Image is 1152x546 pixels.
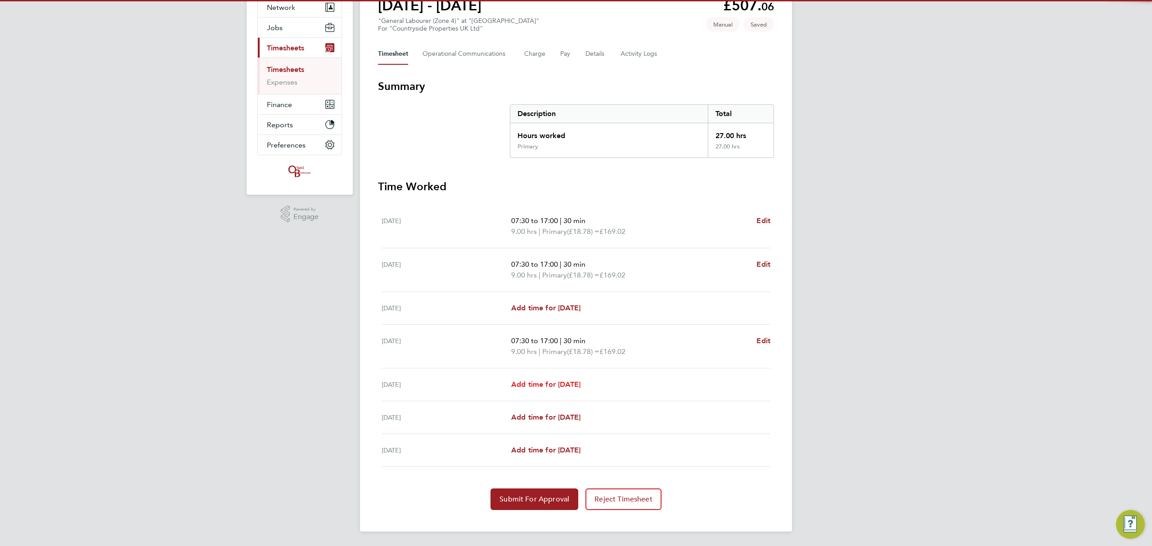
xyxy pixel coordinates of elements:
button: Operational Communications [423,43,510,65]
button: Submit For Approval [490,488,578,510]
button: Preferences [258,135,342,155]
span: Primary [542,270,567,281]
span: Reports [267,121,293,129]
div: For "Countryside Properties UK Ltd" [378,25,539,32]
span: | [539,271,540,279]
div: Hours worked [510,123,708,143]
span: | [560,260,562,269]
span: 07:30 to 17:00 [511,336,558,345]
span: Add time for [DATE] [511,380,580,389]
a: Go to home page [257,164,342,179]
span: Edit [756,336,770,345]
button: Reject Timesheet [585,488,661,510]
span: | [539,227,540,236]
span: 30 min [563,216,585,225]
h3: Time Worked [378,179,774,194]
a: Add time for [DATE] [511,379,580,390]
div: Description [510,105,708,123]
span: Network [267,3,295,12]
a: Edit [756,259,770,270]
span: 30 min [563,260,585,269]
span: (£18.78) = [567,347,599,356]
span: Add time for [DATE] [511,446,580,454]
span: This timesheet is Saved. [743,17,774,32]
div: 27.00 hrs [708,143,774,157]
a: Powered byEngage [281,206,319,223]
div: [DATE] [382,445,511,456]
section: Timesheet [378,79,774,510]
span: £169.02 [599,271,625,279]
span: (£18.78) = [567,271,599,279]
span: (£18.78) = [567,227,599,236]
span: This timesheet was manually created. [706,17,740,32]
button: Pay [560,43,571,65]
span: 9.00 hrs [511,347,537,356]
button: Activity Logs [621,43,658,65]
div: [DATE] [382,412,511,423]
span: Add time for [DATE] [511,304,580,312]
span: 9.00 hrs [511,271,537,279]
div: 27.00 hrs [708,123,774,143]
div: Total [708,105,774,123]
span: Jobs [267,23,283,32]
button: Timesheet [378,43,408,65]
a: Add time for [DATE] [511,303,580,313]
a: Edit [756,215,770,226]
span: 9.00 hrs [511,227,537,236]
span: £169.02 [599,227,625,236]
div: Summary [510,104,774,158]
span: Preferences [267,141,306,149]
span: Edit [756,216,770,225]
span: 07:30 to 17:00 [511,260,558,269]
button: Timesheets [258,38,342,58]
a: Edit [756,336,770,346]
span: 07:30 to 17:00 [511,216,558,225]
div: [DATE] [382,336,511,357]
span: £169.02 [599,347,625,356]
h3: Summary [378,79,774,94]
span: Primary [542,346,567,357]
div: [DATE] [382,379,511,390]
span: Engage [293,213,319,221]
img: oneillandbrennan-logo-retina.png [287,164,313,179]
div: [DATE] [382,215,511,237]
div: Timesheets [258,58,342,94]
span: Powered by [293,206,319,213]
span: | [539,347,540,356]
button: Finance [258,94,342,114]
button: Charge [524,43,546,65]
span: | [560,336,562,345]
a: Timesheets [267,65,304,74]
div: [DATE] [382,303,511,313]
button: Jobs [258,18,342,37]
span: Reject Timesheet [594,495,652,504]
span: Primary [542,226,567,237]
span: 30 min [563,336,585,345]
a: Add time for [DATE] [511,445,580,456]
a: Add time for [DATE] [511,412,580,423]
a: Expenses [267,78,297,86]
button: Engage Resource Center [1116,510,1145,539]
span: Add time for [DATE] [511,413,580,421]
span: | [560,216,562,225]
div: "General Labourer (Zone 4)" at "[GEOGRAPHIC_DATA]" [378,17,539,32]
button: Reports [258,115,342,134]
button: Details [585,43,606,65]
span: Edit [756,260,770,269]
span: Submit For Approval [499,495,569,504]
span: Timesheets [267,44,304,52]
div: Primary [517,143,538,150]
span: Finance [267,100,292,109]
div: [DATE] [382,259,511,281]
